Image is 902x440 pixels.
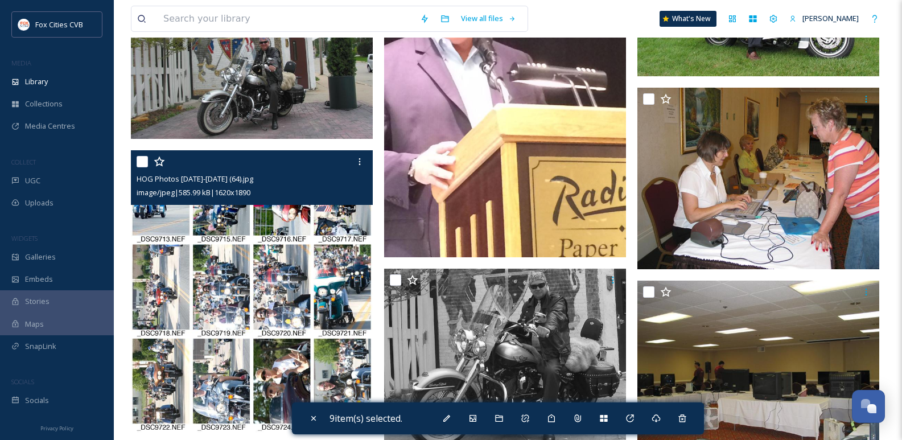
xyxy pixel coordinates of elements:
span: Library [25,76,48,87]
span: Media Centres [25,121,75,131]
img: images.png [18,19,30,30]
span: 9 item(s) selected. [330,412,402,425]
span: MEDIA [11,59,31,67]
span: [PERSON_NAME] [802,13,859,23]
span: Uploads [25,198,53,208]
span: UGC [25,175,40,186]
span: Privacy Policy [40,425,73,432]
span: Maps [25,319,44,330]
span: HOG Photos [DATE]-[DATE] (64).jpg [137,174,253,184]
a: What's New [660,11,716,27]
img: HOG Photos 2007-2010 (64).jpg [131,150,373,433]
input: Search your library [158,6,414,31]
span: Embeds [25,274,53,285]
img: Button Society (19) - 2008.JPG [637,88,879,269]
span: WIDGETS [11,234,38,242]
a: View all files [455,7,522,30]
span: image/jpeg | 585.99 kB | 1620 x 1890 [137,187,250,198]
span: COLLECT [11,158,36,166]
a: Privacy Policy [40,421,73,434]
button: Open Chat [852,390,885,423]
a: [PERSON_NAME] [784,7,864,30]
span: Fox Cities CVB [35,19,83,30]
span: Socials [25,395,49,406]
span: Collections [25,98,63,109]
span: Galleries [25,252,56,262]
span: SnapLink [25,341,56,352]
span: SOCIALS [11,377,34,386]
span: Stories [25,296,50,307]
